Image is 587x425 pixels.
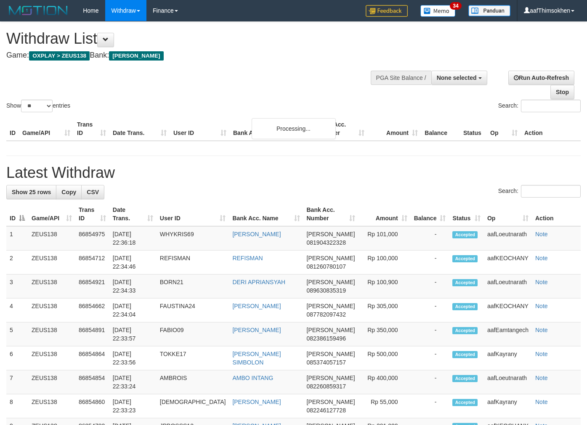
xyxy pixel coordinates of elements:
[359,394,411,418] td: Rp 55,000
[6,117,19,141] th: ID
[307,263,346,270] span: Copy 081260780107 to clipboard
[6,251,28,275] td: 2
[157,275,229,298] td: BORN21
[420,5,456,17] img: Button%20Memo.svg
[535,303,548,309] a: Note
[75,298,109,322] td: 86854662
[535,279,548,285] a: Note
[6,51,383,60] h4: Game: Bank:
[232,351,281,366] a: [PERSON_NAME] SIMBOLON
[484,226,532,251] td: aafLoeutnarath
[359,202,411,226] th: Amount: activate to sort column ascending
[437,74,477,81] span: None selected
[12,189,51,195] span: Show 25 rows
[450,2,461,10] span: 34
[359,322,411,346] td: Rp 350,000
[452,399,478,406] span: Accepted
[431,71,487,85] button: None selected
[303,202,359,226] th: Bank Acc. Number: activate to sort column ascending
[411,275,449,298] td: -
[87,189,99,195] span: CSV
[6,298,28,322] td: 4
[307,255,355,261] span: [PERSON_NAME]
[484,298,532,322] td: aafKEOCHANY
[157,202,229,226] th: User ID: activate to sort column ascending
[109,275,157,298] td: [DATE] 22:34:33
[307,407,346,414] span: Copy 082246127728 to clipboard
[28,202,75,226] th: Game/API: activate to sort column ascending
[75,394,109,418] td: 86854860
[452,255,478,262] span: Accepted
[75,346,109,370] td: 86854864
[229,202,303,226] th: Bank Acc. Name: activate to sort column ascending
[452,351,478,358] span: Accepted
[61,189,76,195] span: Copy
[307,311,346,318] span: Copy 087782097432 to clipboard
[411,322,449,346] td: -
[28,298,75,322] td: ZEUS138
[28,322,75,346] td: ZEUS138
[109,322,157,346] td: [DATE] 22:33:57
[109,394,157,418] td: [DATE] 22:33:23
[28,394,75,418] td: ZEUS138
[75,275,109,298] td: 86854921
[6,370,28,394] td: 7
[411,346,449,370] td: -
[314,117,368,141] th: Bank Acc. Number
[6,202,28,226] th: ID: activate to sort column descending
[109,298,157,322] td: [DATE] 22:34:04
[411,251,449,275] td: -
[6,4,70,17] img: MOTION_logo.png
[307,383,346,390] span: Copy 082260859317 to clipboard
[484,202,532,226] th: Op: activate to sort column ascending
[307,359,346,366] span: Copy 085374057157 to clipboard
[75,226,109,251] td: 86854975
[56,185,82,199] a: Copy
[521,117,581,141] th: Action
[421,117,460,141] th: Balance
[535,399,548,405] a: Note
[460,117,487,141] th: Status
[498,185,581,198] label: Search:
[535,231,548,238] a: Note
[521,100,581,112] input: Search:
[411,298,449,322] td: -
[359,275,411,298] td: Rp 100,900
[368,117,421,141] th: Amount
[508,71,574,85] a: Run Auto-Refresh
[452,327,478,334] span: Accepted
[307,327,355,333] span: [PERSON_NAME]
[6,164,581,181] h1: Latest Withdraw
[359,346,411,370] td: Rp 500,000
[359,298,411,322] td: Rp 305,000
[28,251,75,275] td: ZEUS138
[359,370,411,394] td: Rp 400,000
[307,335,346,342] span: Copy 082386159496 to clipboard
[535,255,548,261] a: Note
[232,255,263,261] a: REFISMAN
[484,370,532,394] td: aafLoeutnarath
[157,298,229,322] td: FAUSTINA24
[484,322,532,346] td: aafEamtangech
[157,346,229,370] td: TOKKE17
[550,85,574,99] a: Stop
[6,30,383,47] h1: Withdraw List
[28,346,75,370] td: ZEUS138
[232,375,273,381] a: AMBO INTANG
[230,117,314,141] th: Bank Acc. Name
[6,275,28,298] td: 3
[109,346,157,370] td: [DATE] 22:33:56
[29,51,90,61] span: OXPLAY > ZEUS138
[484,394,532,418] td: aafKayrany
[411,370,449,394] td: -
[232,399,281,405] a: [PERSON_NAME]
[6,185,56,199] a: Show 25 rows
[6,394,28,418] td: 8
[74,117,109,141] th: Trans ID
[232,231,281,238] a: [PERSON_NAME]
[109,251,157,275] td: [DATE] 22:34:46
[6,100,70,112] label: Show entries
[157,370,229,394] td: AMBROIS
[6,226,28,251] td: 1
[21,100,53,112] select: Showentries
